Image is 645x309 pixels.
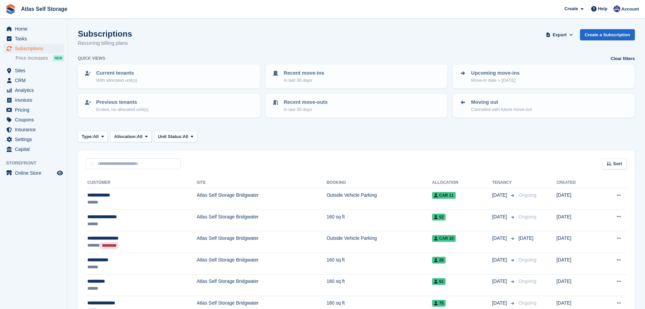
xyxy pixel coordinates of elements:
[15,135,56,144] span: Settings
[15,125,56,134] span: Insurance
[15,24,56,34] span: Home
[15,34,56,43] span: Tasks
[556,274,597,296] td: [DATE]
[3,66,64,75] a: menu
[471,69,519,77] p: Upcoming move-ins
[3,95,64,105] a: menu
[3,44,64,53] a: menu
[96,98,149,106] p: Previous tenants
[78,29,132,38] h1: Subscriptions
[3,105,64,115] a: menu
[284,77,324,84] p: In last 30 days
[53,55,64,61] div: NEW
[266,94,447,117] a: Recent move-outs In last 30 days
[453,94,634,117] a: Moving out Cancelled with future move-out
[96,77,137,84] p: With allocated unit(s)
[18,3,70,15] a: Atlas Self Storage
[492,177,516,188] th: Tenancy
[78,39,132,47] p: Recurring billing plans
[326,231,432,253] td: Outside Vehicle Parking
[326,253,432,274] td: 160 sq ft
[78,55,105,61] h6: Quick views
[518,278,536,284] span: Ongoing
[15,115,56,124] span: Coupons
[15,44,56,53] span: Subscriptions
[613,160,622,167] span: Sort
[266,65,447,88] a: Recent move-ins In last 30 days
[96,69,137,77] p: Current tenants
[3,168,64,178] a: menu
[158,133,183,140] span: Unit Status:
[492,235,508,242] span: [DATE]
[518,192,536,198] span: Ongoing
[471,106,532,113] p: Cancelled with future move-out
[432,177,492,188] th: Allocation
[471,98,532,106] p: Moving out
[326,177,432,188] th: Booking
[556,231,597,253] td: [DATE]
[79,65,259,88] a: Current tenants With allocated unit(s)
[492,256,508,264] span: [DATE]
[197,274,326,296] td: Atlas Self Storage Bridgwater
[556,188,597,210] td: [DATE]
[154,131,197,142] button: Unit Status: All
[3,115,64,124] a: menu
[96,106,149,113] p: Ended, no allocated unit(s)
[432,192,456,199] span: Car 11
[556,210,597,231] td: [DATE]
[564,5,578,12] span: Create
[15,95,56,105] span: Invoices
[110,131,152,142] button: Allocation: All
[78,131,108,142] button: Type: All
[556,253,597,274] td: [DATE]
[326,210,432,231] td: 160 sq ft
[326,188,432,210] td: Outside Vehicle Parking
[3,34,64,43] a: menu
[284,69,324,77] p: Recent move-ins
[492,300,508,307] span: [DATE]
[197,231,326,253] td: Atlas Self Storage Bridgwater
[326,274,432,296] td: 160 sq ft
[15,144,56,154] span: Capital
[432,235,456,242] span: Car 10
[197,188,326,210] td: Atlas Self Storage Bridgwater
[518,214,536,219] span: Ongoing
[492,192,508,199] span: [DATE]
[556,177,597,188] th: Created
[15,85,56,95] span: Analytics
[432,278,446,285] span: 61
[3,85,64,95] a: menu
[6,160,67,167] span: Storefront
[580,29,635,40] a: Create a Subscription
[284,106,328,113] p: In last 30 days
[3,135,64,144] a: menu
[553,32,566,38] span: Export
[5,4,16,14] img: stora-icon-8386f47178a22dfd0bd8f6a31ec36ba5ce8667c1dd55bd0f319d3a0aa187defe.svg
[518,300,536,306] span: Ongoing
[492,278,508,285] span: [DATE]
[16,55,48,61] span: Price increases
[518,257,536,263] span: Ongoing
[3,76,64,85] a: menu
[471,77,519,84] p: Move-in date > [DATE]
[137,133,143,140] span: All
[15,105,56,115] span: Pricing
[284,98,328,106] p: Recent move-outs
[93,133,99,140] span: All
[614,5,620,12] img: Ryan Carroll
[15,76,56,85] span: CRM
[3,24,64,34] a: menu
[16,54,64,62] a: Price increases NEW
[183,133,189,140] span: All
[492,213,508,220] span: [DATE]
[56,169,64,177] a: Preview store
[79,94,259,117] a: Previous tenants Ended, no allocated unit(s)
[518,235,533,241] span: [DATE]
[598,5,607,12] span: Help
[86,177,197,188] th: Customer
[82,133,93,140] span: Type:
[197,210,326,231] td: Atlas Self Storage Bridgwater
[432,300,446,307] span: 75
[197,177,326,188] th: Site
[197,253,326,274] td: Atlas Self Storage Bridgwater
